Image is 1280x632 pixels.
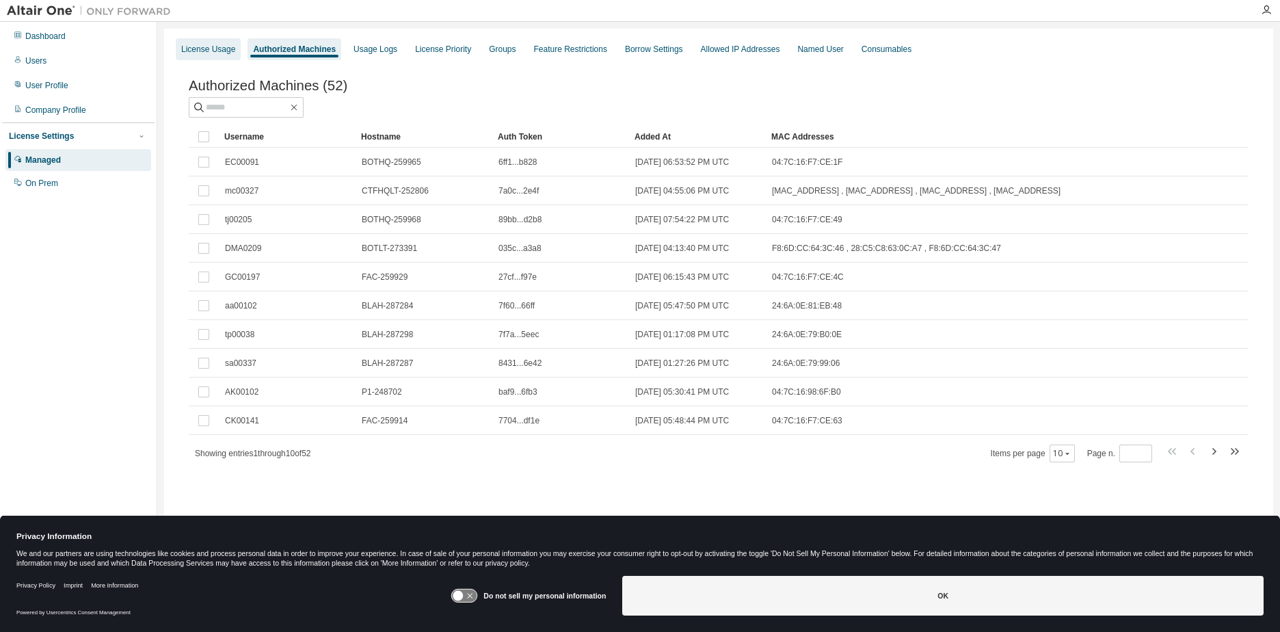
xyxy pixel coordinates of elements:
[181,44,235,55] div: License Usage
[635,358,729,369] span: [DATE] 01:27:26 PM UTC
[362,358,413,369] span: BLAH-287287
[772,185,1061,196] span: [MAC_ADDRESS] , [MAC_ADDRESS] , [MAC_ADDRESS] , [MAC_ADDRESS]
[362,185,429,196] span: CTFHQLT-252806
[225,243,261,254] span: DMA0209
[362,272,408,282] span: FAC-259929
[772,214,842,225] span: 04:7C:16:F7:CE:49
[772,300,842,311] span: 24:6A:0E:81:EB:48
[772,386,841,397] span: 04:7C:16:98:6F:B0
[498,415,539,426] span: 7704...df1e
[225,157,259,168] span: EC00091
[361,126,487,148] div: Hostname
[25,105,86,116] div: Company Profile
[225,329,254,340] span: tp00038
[9,131,74,142] div: License Settings
[771,126,1105,148] div: MAC Addresses
[362,243,417,254] span: BOTLT-273391
[635,415,729,426] span: [DATE] 05:48:44 PM UTC
[498,243,542,254] span: 035c...a3a8
[625,44,683,55] div: Borrow Settings
[225,300,257,311] span: aa00102
[189,78,347,94] span: Authorized Machines (52)
[498,386,537,397] span: baf9...6fb3
[635,126,760,148] div: Added At
[25,155,61,166] div: Managed
[362,214,421,225] span: BOTHQ-259968
[498,329,539,340] span: 7f7a...5eec
[635,329,729,340] span: [DATE] 01:17:08 PM UTC
[362,329,413,340] span: BLAH-287298
[225,272,260,282] span: GC00197
[772,415,842,426] span: 04:7C:16:F7:CE:63
[225,415,259,426] span: CK00141
[772,272,844,282] span: 04:7C:16:F7:CE:4C
[362,415,408,426] span: FAC-259914
[195,449,311,458] span: Showing entries 1 through 10 of 52
[489,44,516,55] div: Groups
[354,44,397,55] div: Usage Logs
[1053,448,1071,459] button: 10
[498,214,542,225] span: 89bb...d2b8
[25,55,46,66] div: Users
[7,4,178,18] img: Altair One
[772,358,840,369] span: 24:6A:0E:79:99:06
[362,300,413,311] span: BLAH-287284
[25,31,66,42] div: Dashboard
[498,157,537,168] span: 6ff1...b828
[362,157,421,168] span: BOTHQ-259965
[797,44,843,55] div: Named User
[25,178,58,189] div: On Prem
[498,185,539,196] span: 7a0c...2e4f
[225,386,258,397] span: AK00102
[772,243,1001,254] span: F8:6D:CC:64:3C:46 , 28:C5:C8:63:0C:A7 , F8:6D:CC:64:3C:47
[701,44,780,55] div: Allowed IP Addresses
[772,329,842,340] span: 24:6A:0E:79:B0:0E
[225,185,258,196] span: mc00327
[1087,445,1152,462] span: Page n.
[225,358,256,369] span: sa00337
[362,386,402,397] span: P1-248702
[635,157,729,168] span: [DATE] 06:53:52 PM UTC
[635,214,729,225] span: [DATE] 07:54:22 PM UTC
[498,300,535,311] span: 7f60...66ff
[498,358,542,369] span: 8431...6e42
[498,272,537,282] span: 27cf...f97e
[635,386,729,397] span: [DATE] 05:30:41 PM UTC
[253,44,336,55] div: Authorized Machines
[772,157,842,168] span: 04:7C:16:F7:CE:1F
[635,185,729,196] span: [DATE] 04:55:06 PM UTC
[862,44,911,55] div: Consumables
[25,80,68,91] div: User Profile
[224,126,350,148] div: Username
[415,44,471,55] div: License Priority
[498,126,624,148] div: Auth Token
[991,445,1075,462] span: Items per page
[225,214,252,225] span: tj00205
[635,243,729,254] span: [DATE] 04:13:40 PM UTC
[635,272,729,282] span: [DATE] 06:15:43 PM UTC
[534,44,607,55] div: Feature Restrictions
[635,300,729,311] span: [DATE] 05:47:50 PM UTC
